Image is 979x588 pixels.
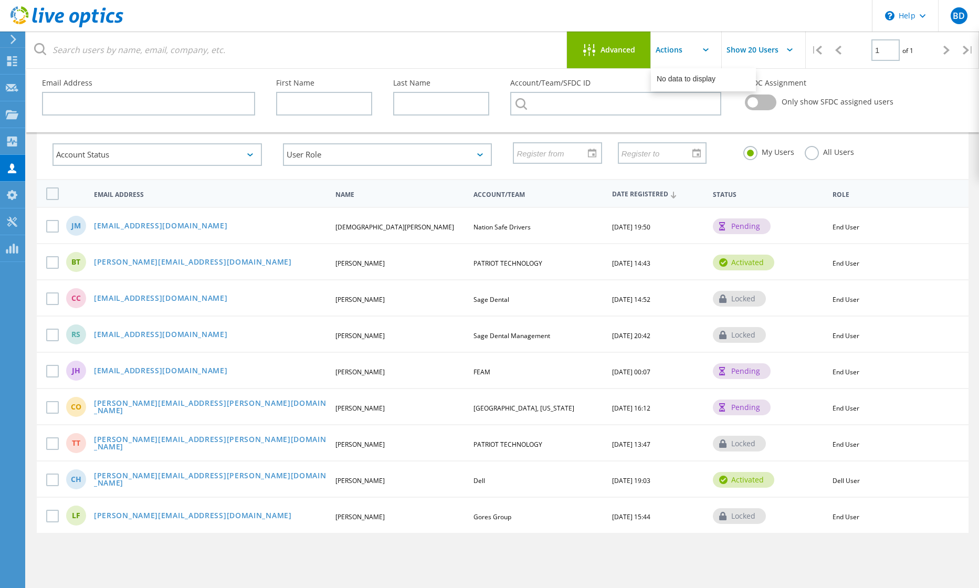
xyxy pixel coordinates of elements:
[335,404,385,413] span: [PERSON_NAME]
[612,440,650,449] span: [DATE] 13:47
[473,440,542,449] span: PATRIOT TECHNOLOGY
[619,143,698,163] input: Register to
[713,327,766,343] div: locked
[833,295,859,304] span: End User
[10,22,123,29] a: Live Optics Dashboard
[94,331,228,340] a: [EMAIL_ADDRESS][DOMAIN_NAME]
[713,192,824,198] span: Status
[94,400,327,416] a: [PERSON_NAME][EMAIL_ADDRESS][PERSON_NAME][DOMAIN_NAME]
[713,218,771,234] div: pending
[833,476,860,485] span: Dell User
[335,223,454,232] span: [DEMOGRAPHIC_DATA][PERSON_NAME]
[94,295,228,303] a: [EMAIL_ADDRESS][DOMAIN_NAME]
[885,11,894,20] svg: \n
[612,367,650,376] span: [DATE] 00:07
[335,512,385,521] span: [PERSON_NAME]
[335,476,385,485] span: [PERSON_NAME]
[94,472,327,488] a: [PERSON_NAME][EMAIL_ADDRESS][PERSON_NAME][DOMAIN_NAME]
[833,367,859,376] span: End User
[805,146,854,156] label: All Users
[833,223,859,232] span: End User
[473,367,490,376] span: FEAM
[72,367,80,374] span: JH
[743,146,794,156] label: My Users
[713,255,774,270] div: activated
[335,259,385,268] span: [PERSON_NAME]
[94,222,228,231] a: [EMAIL_ADDRESS][DOMAIN_NAME]
[806,31,827,69] div: |
[71,258,80,266] span: BT
[71,331,80,338] span: RS
[833,404,859,413] span: End User
[276,79,372,87] label: First Name
[745,79,958,87] label: SFDC Assignment
[71,295,81,302] span: CC
[94,436,327,452] a: [PERSON_NAME][EMAIL_ADDRESS][PERSON_NAME][DOMAIN_NAME]
[713,508,766,524] div: locked
[473,476,485,485] span: Dell
[42,79,255,87] label: Email Address
[72,512,80,519] span: LF
[335,331,385,340] span: [PERSON_NAME]
[957,31,979,69] div: |
[833,440,859,449] span: End User
[335,440,385,449] span: [PERSON_NAME]
[71,222,81,229] span: JM
[651,69,755,91] div: No data to display
[514,143,593,163] input: Register from
[94,192,327,198] span: Email Address
[473,331,550,340] span: Sage Dental Management
[612,512,650,521] span: [DATE] 15:44
[393,79,489,87] label: Last Name
[601,46,635,54] span: Advanced
[833,331,859,340] span: End User
[72,439,80,447] span: TT
[833,259,859,268] span: End User
[612,295,650,304] span: [DATE] 14:52
[473,192,603,198] span: Account/Team
[335,367,385,376] span: [PERSON_NAME]
[335,192,465,198] span: Name
[833,192,953,198] span: Role
[473,259,542,268] span: PATRIOT TECHNOLOGY
[713,291,766,307] div: locked
[94,258,292,267] a: [PERSON_NAME][EMAIL_ADDRESS][DOMAIN_NAME]
[713,472,774,488] div: activated
[94,512,292,521] a: [PERSON_NAME][EMAIL_ADDRESS][DOMAIN_NAME]
[26,31,567,68] input: Search users by name, email, company, etc.
[283,143,492,166] div: User Role
[612,259,650,268] span: [DATE] 14:43
[510,79,723,87] label: Account/Team/SFDC ID
[473,404,574,413] span: [GEOGRAPHIC_DATA], [US_STATE]
[953,12,965,20] span: BD
[782,98,893,106] span: Only show SFDC assigned users
[713,363,771,379] div: pending
[612,331,650,340] span: [DATE] 20:42
[473,512,511,521] span: Gores Group
[833,512,859,521] span: End User
[71,476,81,483] span: CH
[902,46,913,55] span: of 1
[612,476,650,485] span: [DATE] 19:03
[713,436,766,451] div: locked
[713,400,771,415] div: pending
[612,223,650,232] span: [DATE] 19:50
[71,403,81,411] span: CO
[52,143,262,166] div: Account Status
[612,191,704,198] span: Date Registered
[335,295,385,304] span: [PERSON_NAME]
[473,223,531,232] span: Nation Safe Drivers
[612,404,650,413] span: [DATE] 16:12
[94,367,228,376] a: [EMAIL_ADDRESS][DOMAIN_NAME]
[473,295,509,304] span: Sage Dental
